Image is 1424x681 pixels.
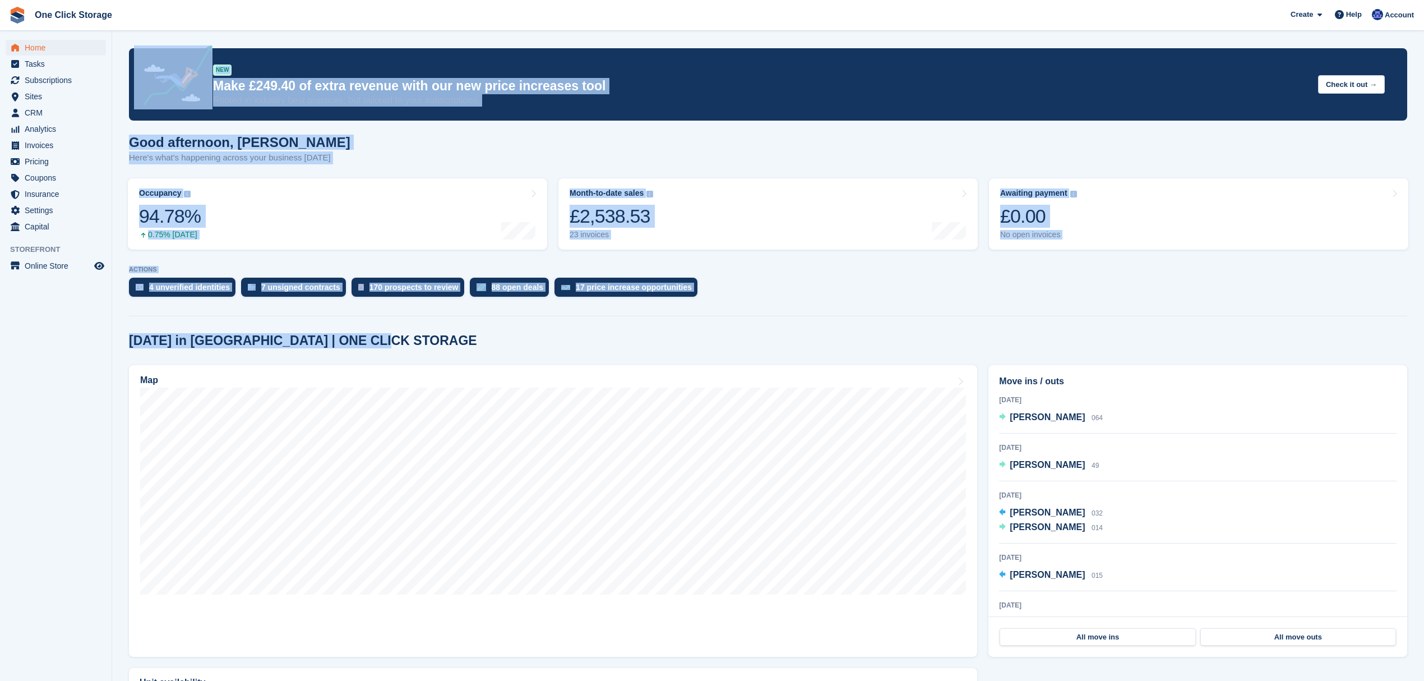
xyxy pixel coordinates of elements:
[25,89,92,104] span: Sites
[248,284,256,291] img: contract_signature_icon-13c848040528278c33f63329250d36e43548de30e8caae1d1a13099fd9432cc5.svg
[646,191,653,197] img: icon-info-grey-7440780725fd019a000dd9b08b2336e03edf1995a4989e88bcd33f0948082b44.svg
[6,121,106,137] a: menu
[6,105,106,121] a: menu
[6,154,106,169] a: menu
[129,365,977,657] a: Map
[558,178,978,250] a: Month-to-date sales £2,538.53 23 invoices
[999,458,1099,473] a: [PERSON_NAME] 49
[139,230,201,240] div: 0.75% [DATE]
[25,154,92,169] span: Pricing
[129,151,350,164] p: Here's what's happening across your business [DATE]
[570,205,653,228] div: £2,538.53
[6,89,106,104] a: menu
[492,283,544,292] div: 88 open deals
[6,258,106,274] a: menu
[213,65,232,76] div: NEW
[1010,570,1085,579] span: [PERSON_NAME]
[10,244,112,255] span: Storefront
[999,553,1397,563] div: [DATE]
[25,186,92,202] span: Insurance
[25,121,92,137] span: Analytics
[241,278,352,302] a: 7 unsigned contracts
[477,283,486,291] img: deal-1b604bf984904fb50ccaf53a9ad4b4a5d6e5aea283cecdc64d6e3604feb123c2.svg
[129,135,350,150] h1: Good afternoon, [PERSON_NAME]
[134,45,212,109] img: price-adjustments-announcement-icon-8257ccfd72463d97f412b2fc003d46551f7dbcb40ab6d574587a9cd5c0d94...
[128,178,547,250] a: Occupancy 94.78% 0.75% [DATE]
[570,230,653,240] div: 23 invoices
[999,490,1397,500] div: [DATE]
[139,188,181,198] div: Occupancy
[25,170,92,186] span: Coupons
[6,203,106,218] a: menu
[25,105,92,121] span: CRM
[999,375,1397,388] h2: Move ins / outs
[261,283,340,292] div: 7 unsigned contracts
[139,205,201,228] div: 94.78%
[6,72,106,88] a: menu
[1000,188,1067,198] div: Awaiting payment
[999,521,1103,535] a: [PERSON_NAME] 014
[129,266,1407,273] p: ACTIONS
[6,56,106,72] a: menu
[6,170,106,186] a: menu
[136,284,144,291] img: verify_identity-adf6edd0f0f0b5bbfe63781bf79b02c33cf7c696d77639b501bdc392416b5a36.svg
[213,78,1309,94] p: Make £249.40 of extra revenue with our new price increases tool
[570,188,644,198] div: Month-to-date sales
[9,7,26,24] img: stora-icon-8386f47178a22dfd0bd8f6a31ec36ba5ce8667c1dd55bd0f319d3a0aa187defe.svg
[1385,10,1414,21] span: Account
[25,137,92,153] span: Invoices
[184,191,191,197] img: icon-info-grey-7440780725fd019a000dd9b08b2336e03edf1995a4989e88bcd33f0948082b44.svg
[1092,572,1103,579] span: 015
[1291,9,1313,20] span: Create
[358,284,364,291] img: prospect-51fa495bee0391a8d652442698ab0144808aea92771e9ea1ae160a38d050c398.svg
[129,333,477,348] h2: [DATE] in [GEOGRAPHIC_DATA] | ONE CLICK STORAGE
[554,278,703,302] a: 17 price increase opportunities
[1070,191,1077,197] img: icon-info-grey-7440780725fd019a000dd9b08b2336e03edf1995a4989e88bcd33f0948082b44.svg
[149,283,230,292] div: 4 unverified identities
[989,178,1408,250] a: Awaiting payment £0.00 No open invoices
[30,6,117,24] a: One Click Storage
[1000,205,1077,228] div: £0.00
[369,283,459,292] div: 170 prospects to review
[6,186,106,202] a: menu
[470,278,555,302] a: 88 open deals
[1200,628,1396,646] a: All move outs
[213,94,1309,107] p: Rooted in industry best practices, but tailored to your subscriptions.
[1000,628,1195,646] a: All move ins
[561,285,570,290] img: price_increase_opportunities-93ffe204e8149a01c8c9dc8f82e8f89637d9d84a8eef4429ea346261dce0b2c0.svg
[1010,522,1085,532] span: [PERSON_NAME]
[1372,9,1383,20] img: Thomas
[576,283,692,292] div: 17 price increase opportunities
[93,259,106,273] a: Preview store
[1092,414,1103,422] span: 064
[999,443,1397,453] div: [DATE]
[999,395,1397,405] div: [DATE]
[1318,75,1385,94] button: Check it out →
[25,40,92,56] span: Home
[999,506,1103,521] a: [PERSON_NAME] 032
[1092,509,1103,517] span: 032
[25,72,92,88] span: Subscriptions
[1010,412,1085,422] span: [PERSON_NAME]
[1010,508,1085,517] span: [PERSON_NAME]
[6,137,106,153] a: menu
[25,219,92,234] span: Capital
[25,203,92,218] span: Settings
[6,219,106,234] a: menu
[352,278,470,302] a: 170 prospects to review
[25,56,92,72] span: Tasks
[1010,460,1085,470] span: [PERSON_NAME]
[999,600,1397,610] div: [DATE]
[999,568,1103,583] a: [PERSON_NAME] 015
[999,411,1103,425] a: [PERSON_NAME] 064
[1346,9,1362,20] span: Help
[140,375,158,385] h2: Map
[1092,524,1103,532] span: 014
[1092,462,1099,470] span: 49
[1000,230,1077,240] div: No open invoices
[25,258,92,274] span: Online Store
[129,278,241,302] a: 4 unverified identities
[6,40,106,56] a: menu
